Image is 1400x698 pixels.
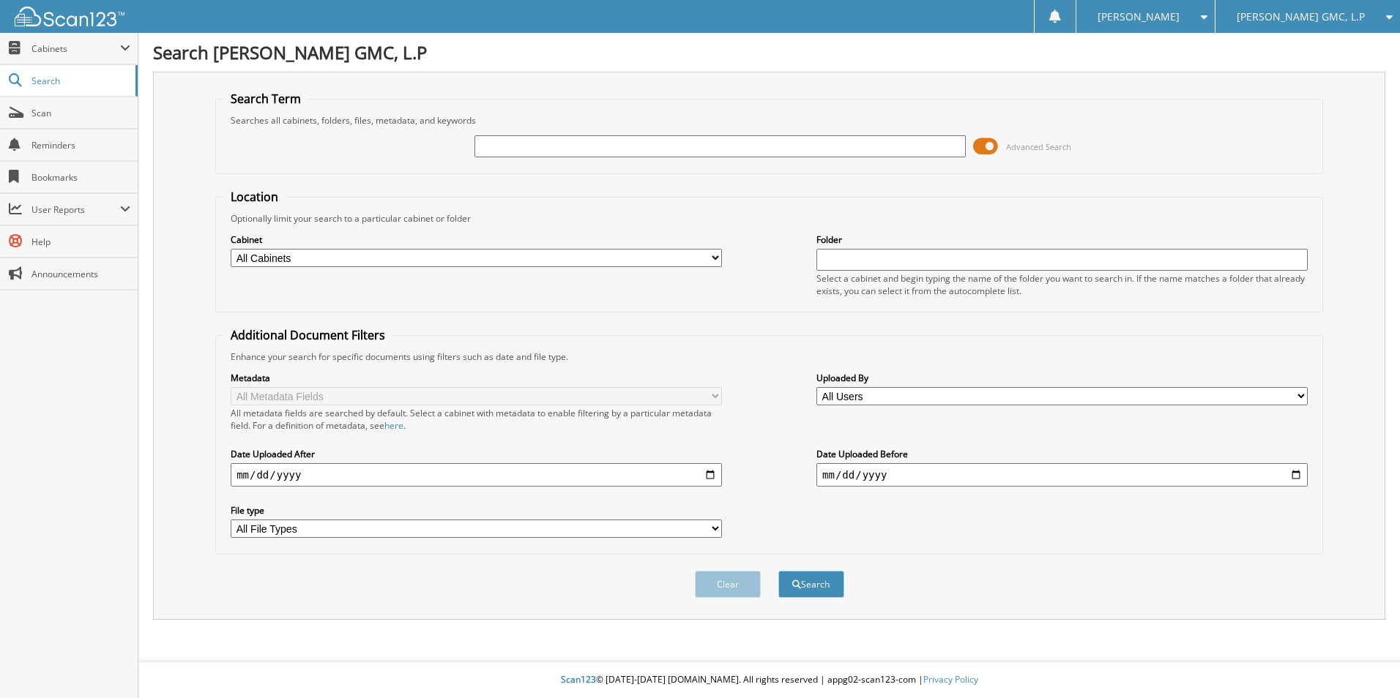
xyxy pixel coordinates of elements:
[231,463,722,487] input: start
[231,504,722,517] label: File type
[231,407,722,432] div: All metadata fields are searched by default. Select a cabinet with metadata to enable filtering b...
[816,372,1308,384] label: Uploaded By
[1006,141,1071,152] span: Advanced Search
[15,7,124,26] img: scan123-logo-white.svg
[816,233,1308,246] label: Folder
[31,203,120,216] span: User Reports
[231,372,722,384] label: Metadata
[223,350,1315,363] div: Enhance your search for specific documents using filters such as date and file type.
[223,327,392,343] legend: Additional Document Filters
[31,42,120,55] span: Cabinets
[384,419,403,432] a: here
[695,571,761,598] button: Clear
[138,662,1400,698] div: © [DATE]-[DATE] [DOMAIN_NAME]. All rights reserved | appg02-scan123-com |
[816,272,1308,297] div: Select a cabinet and begin typing the name of the folder you want to search in. If the name match...
[561,673,596,686] span: Scan123
[31,75,128,87] span: Search
[31,139,130,151] span: Reminders
[816,448,1308,460] label: Date Uploaded Before
[31,236,130,248] span: Help
[1098,12,1180,21] span: [PERSON_NAME]
[153,40,1385,64] h1: Search [PERSON_NAME] GMC, L.P
[31,268,130,280] span: Announcements
[223,189,286,205] legend: Location
[1237,12,1365,21] span: [PERSON_NAME] GMC, L.P
[31,107,130,119] span: Scan
[223,114,1315,127] div: Searches all cabinets, folders, files, metadata, and keywords
[231,233,722,246] label: Cabinet
[31,171,130,184] span: Bookmarks
[223,212,1315,225] div: Optionally limit your search to a particular cabinet or folder
[778,571,844,598] button: Search
[223,91,308,107] legend: Search Term
[231,448,722,460] label: Date Uploaded After
[816,463,1308,487] input: end
[923,673,978,686] a: Privacy Policy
